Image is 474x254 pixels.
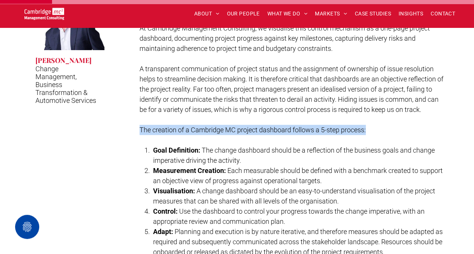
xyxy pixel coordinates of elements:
[25,8,64,20] img: Go to Homepage
[140,126,366,134] span: The creation of a Cambridge MC project dashboard follows a 5-step process:
[427,8,459,20] a: CONTACT
[190,8,223,20] a: ABOUT
[35,65,99,104] p: Change Management, Business Transformation & Automotive Services
[25,9,64,17] a: Your Business Transformed | Cambridge Management Consulting
[351,8,395,20] a: CASE STUDIES
[223,8,263,20] a: OUR PEOPLE
[153,207,178,215] span: Control:
[153,207,425,225] span: Use the dashboard to control your progress towards the change imperative, with an appropriate rev...
[140,24,430,52] span: At Cambridge Management Consulting, we visualise this control mechanism as a one-page project das...
[35,56,92,65] h3: [PERSON_NAME]
[140,65,443,113] span: A transparent communication of project status and the assignment of ownership of issue resolution...
[153,167,443,185] span: Each measurable should be defined with a benchmark created to support an objective view of progre...
[153,187,195,195] span: Visualisation:
[395,8,427,20] a: INSIGHTS
[153,167,226,174] span: Measurement Creation:
[153,146,200,154] span: Goal Definition:
[264,8,311,20] a: WHAT WE DO
[153,187,435,205] span: A change dashboard should be an easy-to-understand visualisation of the project measures that can...
[311,8,351,20] a: MARKETS
[153,228,173,236] span: Adapt:
[153,146,435,164] span: The change dashboard should be a reflection of the business goals and change imperative driving t...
